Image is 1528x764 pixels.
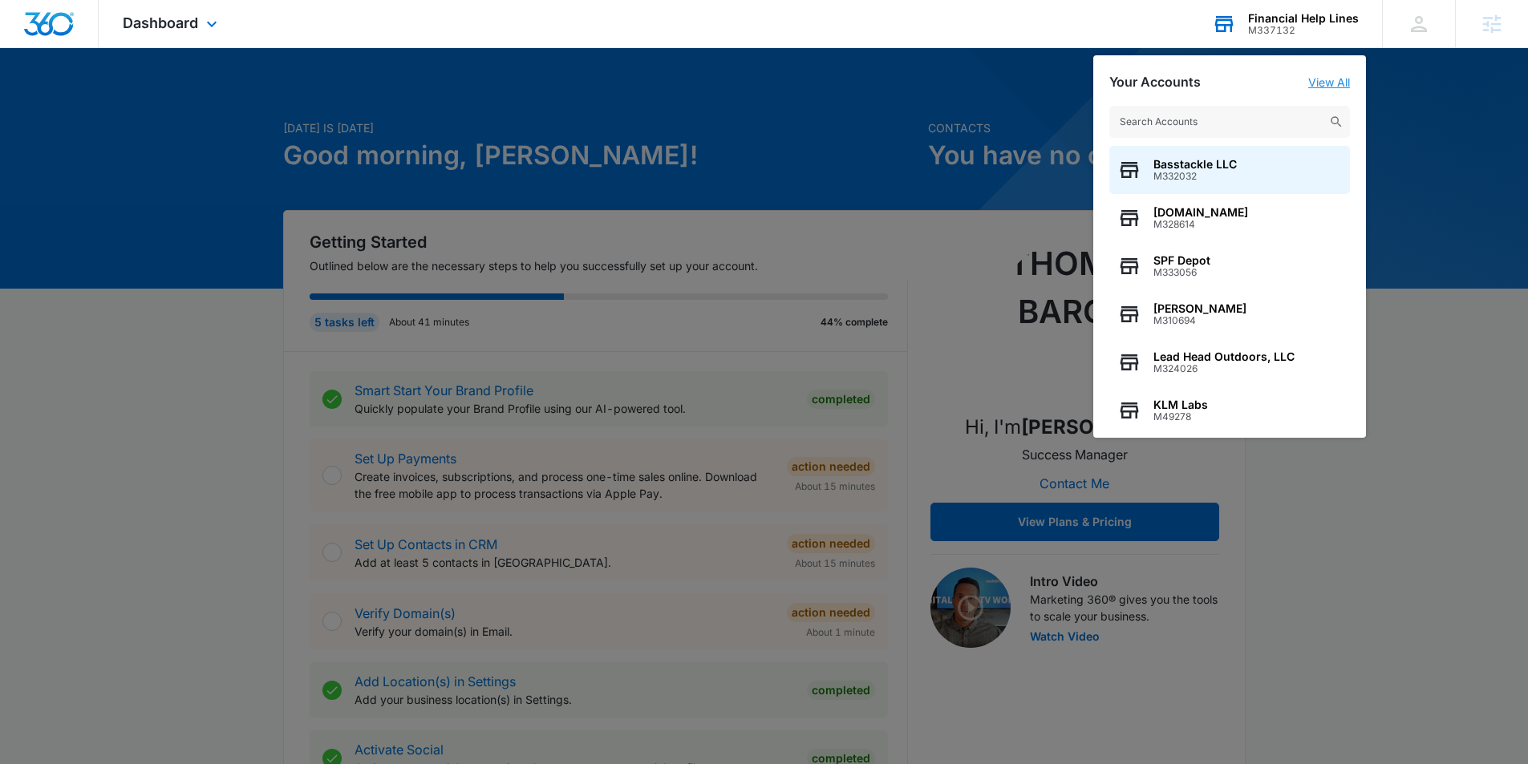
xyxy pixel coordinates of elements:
[1153,267,1210,278] span: M333056
[1153,206,1248,219] span: [DOMAIN_NAME]
[1109,75,1201,90] h2: Your Accounts
[1109,290,1350,338] button: [PERSON_NAME]M310694
[1109,242,1350,290] button: SPF DepotM333056
[1153,411,1208,422] span: M49278
[1109,194,1350,242] button: [DOMAIN_NAME]M328614
[1109,338,1350,386] button: Lead Head Outdoors, LLCM324026
[1153,254,1210,267] span: SPF Depot
[1109,146,1350,194] button: Basstackle LLCM332032
[1153,398,1208,411] span: KLM Labs
[123,14,198,31] span: Dashboard
[1248,25,1359,36] div: account id
[1153,219,1248,230] span: M328614
[1153,363,1295,374] span: M324026
[1308,75,1350,89] a: View All
[1153,302,1246,315] span: [PERSON_NAME]
[1153,171,1237,182] span: M332032
[1109,386,1350,435] button: KLM LabsM49278
[1153,315,1246,326] span: M310694
[1153,158,1237,171] span: Basstackle LLC
[1248,12,1359,25] div: account name
[1109,106,1350,138] input: Search Accounts
[1153,350,1295,363] span: Lead Head Outdoors, LLC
